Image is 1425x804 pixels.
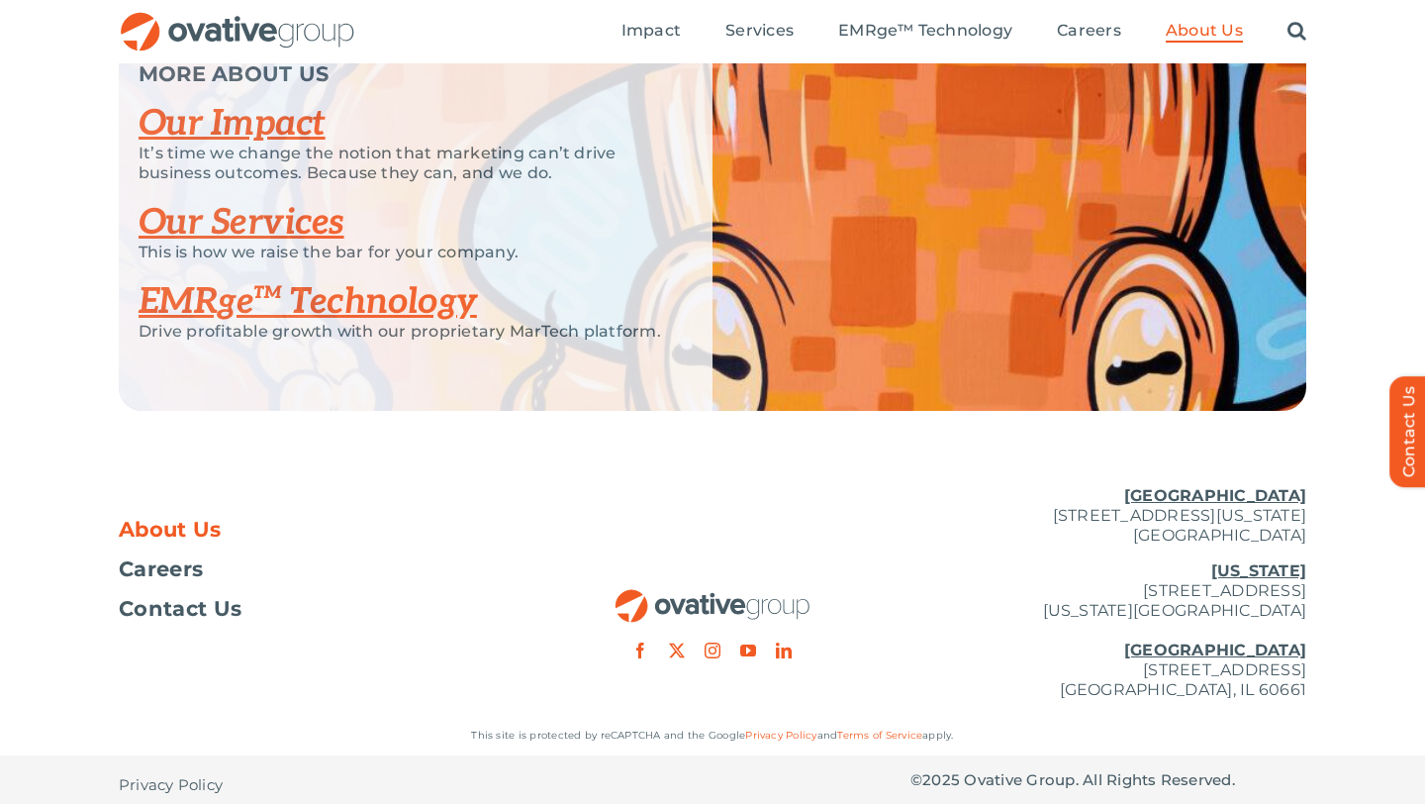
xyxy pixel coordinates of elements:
[1057,21,1121,41] span: Careers
[119,520,222,540] span: About Us
[119,599,241,619] span: Contact Us
[910,561,1306,700] p: [STREET_ADDRESS] [US_STATE][GEOGRAPHIC_DATA] [STREET_ADDRESS] [GEOGRAPHIC_DATA], IL 60661
[119,559,515,579] a: Careers
[139,144,663,183] p: It’s time we change the notion that marketing can’t drive business outcomes. Because they can, an...
[1211,561,1306,580] u: [US_STATE]
[139,64,663,84] p: MORE ABOUT US
[669,643,685,658] a: twitter
[1124,486,1306,505] u: [GEOGRAPHIC_DATA]
[119,726,1306,746] p: This site is protected by reCAPTCHA and the Google and apply.
[1287,21,1306,43] a: Search
[838,21,1012,41] span: EMRge™ Technology
[139,201,344,245] a: Our Services
[1166,21,1243,43] a: About Us
[725,21,794,41] span: Services
[776,643,792,658] a: linkedin
[139,280,477,324] a: EMRge™ Technology
[838,21,1012,43] a: EMRge™ Technology
[1057,21,1121,43] a: Careers
[910,486,1306,546] p: [STREET_ADDRESS][US_STATE] [GEOGRAPHIC_DATA]
[1124,641,1306,659] u: [GEOGRAPHIC_DATA]
[922,770,960,789] span: 2025
[119,559,203,579] span: Careers
[139,102,326,146] a: Our Impact
[1166,21,1243,41] span: About Us
[910,770,1306,790] p: © Ovative Group. All Rights Reserved.
[139,243,663,262] p: This is how we raise the bar for your company.
[705,643,720,658] a: instagram
[621,21,681,41] span: Impact
[119,520,515,540] a: About Us
[632,643,648,658] a: facebook
[745,729,816,742] a: Privacy Policy
[837,729,922,742] a: Terms of Service
[740,643,756,658] a: youtube
[621,21,681,43] a: Impact
[139,322,663,342] p: Drive profitable growth with our proprietary MarTech platform.
[119,10,356,29] a: OG_Full_horizontal_RGB
[119,520,515,619] nav: Footer Menu
[614,587,811,606] a: OG_Full_horizontal_RGB
[725,21,794,43] a: Services
[119,775,223,795] span: Privacy Policy
[119,599,515,619] a: Contact Us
